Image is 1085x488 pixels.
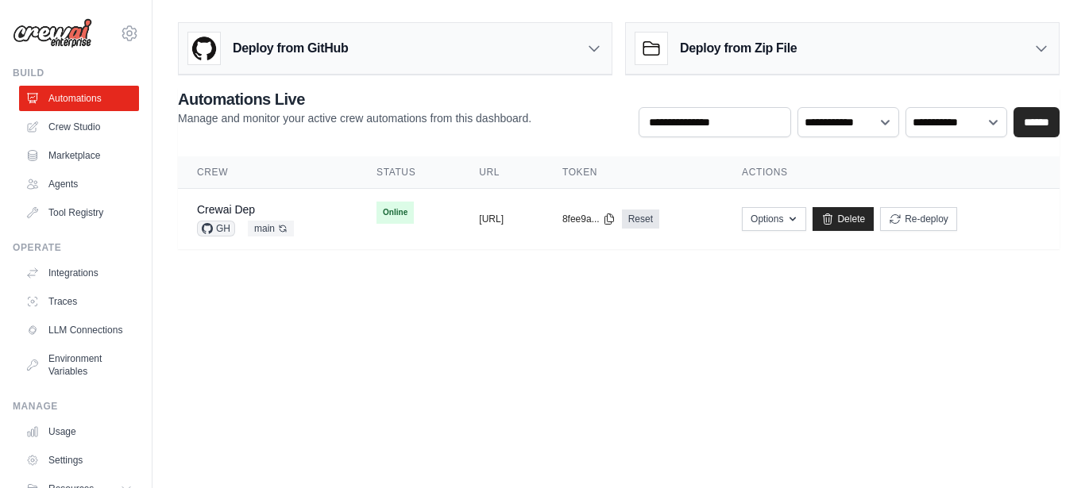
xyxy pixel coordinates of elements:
button: Re-deploy [880,207,957,231]
button: Options [742,207,806,231]
span: Online [376,202,414,224]
a: Traces [19,289,139,314]
h3: Deploy from GitHub [233,39,348,58]
h3: Deploy from Zip File [680,39,797,58]
div: Manage [13,400,139,413]
a: Reset [622,209,659,229]
p: Manage and monitor your active crew automations from this dashboard. [178,110,531,126]
a: Crewai Dep [197,203,255,216]
a: Environment Variables [19,346,139,384]
h2: Automations Live [178,88,531,110]
a: Integrations [19,260,139,286]
th: Token [543,156,723,189]
th: URL [460,156,543,189]
a: LLM Connections [19,317,139,343]
th: Crew [178,156,357,189]
a: Marketplace [19,143,139,168]
a: Agents [19,171,139,197]
a: Usage [19,419,139,444]
div: Build [13,67,139,79]
a: Automations [19,86,139,111]
img: Logo [13,18,92,48]
a: Delete [813,207,874,231]
a: Tool Registry [19,200,139,225]
div: Operate [13,241,139,254]
th: Actions [723,156,1060,189]
img: GitHub Logo [188,33,220,64]
span: main [248,221,294,236]
th: Status [357,156,460,189]
a: Settings [19,448,139,473]
button: 8fee9a... [562,213,616,225]
span: GH [197,221,235,236]
a: Crew Studio [19,114,139,140]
